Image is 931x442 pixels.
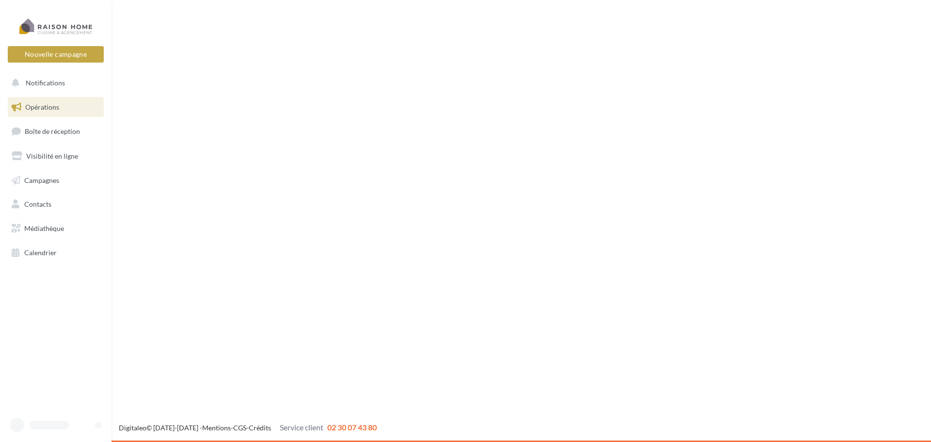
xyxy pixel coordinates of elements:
span: © [DATE]-[DATE] - - - [119,424,377,432]
span: Visibilité en ligne [26,152,78,160]
span: Campagnes [24,176,59,184]
a: Médiathèque [6,218,106,239]
a: Campagnes [6,170,106,191]
span: Notifications [26,79,65,87]
a: Opérations [6,97,106,117]
a: CGS [233,424,246,432]
button: Nouvelle campagne [8,46,104,63]
a: Calendrier [6,243,106,263]
a: Crédits [249,424,271,432]
a: Contacts [6,194,106,214]
a: Digitaleo [119,424,146,432]
a: Visibilité en ligne [6,146,106,166]
span: Opérations [25,103,59,111]
a: Boîte de réception [6,121,106,142]
span: 02 30 07 43 80 [327,423,377,432]
span: Boîte de réception [25,127,80,135]
a: Mentions [202,424,231,432]
span: Médiathèque [24,224,64,232]
span: Contacts [24,200,51,208]
span: Calendrier [24,248,57,257]
button: Notifications [6,73,102,93]
span: Service client [280,423,323,432]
